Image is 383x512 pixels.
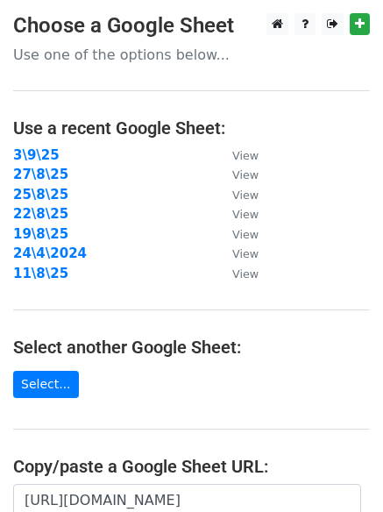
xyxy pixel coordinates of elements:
[13,245,87,261] a: 24\4\2024
[13,206,68,222] a: 22\8\25
[13,226,68,242] a: 19\8\25
[13,371,79,398] a: Select...
[13,167,68,182] a: 27\8\25
[215,147,259,163] a: View
[232,188,259,202] small: View
[215,206,259,222] a: View
[13,13,370,39] h3: Choose a Google Sheet
[215,187,259,203] a: View
[13,266,68,281] a: 11\8\25
[13,117,370,139] h4: Use a recent Google Sheet:
[215,226,259,242] a: View
[215,167,259,182] a: View
[215,266,259,281] a: View
[215,245,259,261] a: View
[13,187,68,203] a: 25\8\25
[13,337,370,358] h4: Select another Google Sheet:
[232,228,259,241] small: View
[232,168,259,181] small: View
[13,456,370,477] h4: Copy/paste a Google Sheet URL:
[13,46,370,64] p: Use one of the options below...
[13,147,60,163] a: 3\9\25
[232,247,259,260] small: View
[232,208,259,221] small: View
[232,267,259,281] small: View
[232,149,259,162] small: View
